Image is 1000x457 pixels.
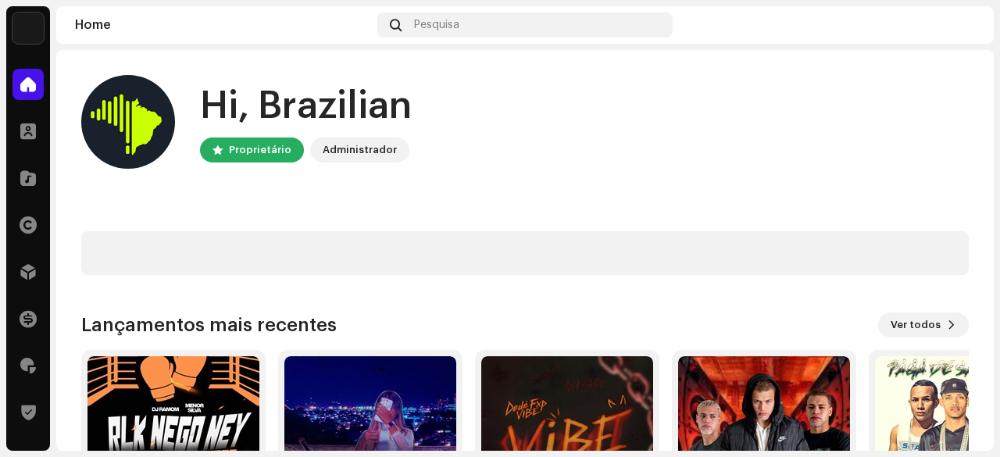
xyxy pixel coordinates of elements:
[12,12,44,44] img: 71bf27a5-dd94-4d93-852c-61362381b7db
[81,312,337,337] h3: Lançamentos mais recentes
[229,141,291,159] div: Proprietário
[950,12,975,37] img: 7b092bcd-1f7b-44aa-9736-f4bc5021b2f1
[200,81,412,131] div: Hi, Brazilian
[414,19,459,31] span: Pesquisa
[81,75,175,169] img: 7b092bcd-1f7b-44aa-9736-f4bc5021b2f1
[878,312,969,337] button: Ver todos
[891,309,941,341] span: Ver todos
[75,19,371,31] div: Home
[323,141,397,159] div: Administrador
